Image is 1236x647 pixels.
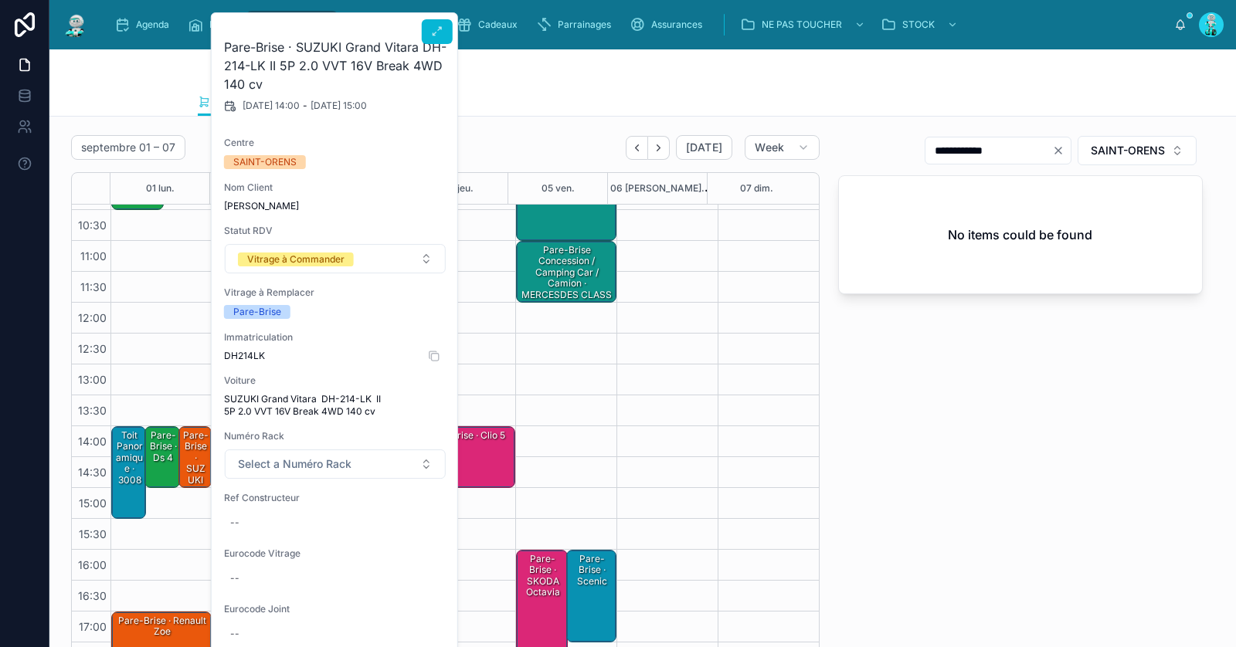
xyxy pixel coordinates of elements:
[114,614,210,639] div: Pare-Brise · Renault Zoe
[145,427,178,487] div: Pare-Brise · ds 4
[224,200,447,212] span: [PERSON_NAME]
[198,87,324,117] a: Commandes Vitrages
[531,11,622,39] a: Parrainages
[224,225,447,237] span: Statut RDV
[735,11,873,39] a: NE PAS TOUCHER
[676,135,732,160] button: [DATE]
[224,393,447,418] span: SUZUKI Grand Vitara DH-214-LK II 5P 2.0 VVT 16V Break 4WD 140 cv
[233,155,297,169] div: SAINT-ORENS
[243,100,300,112] span: [DATE] 14:00
[948,225,1092,244] h2: No items could be found
[303,100,307,112] span: -
[740,173,773,204] button: 07 dim.
[341,11,449,39] a: SAV techniciens
[74,404,110,417] span: 13:30
[74,466,110,479] span: 14:30
[1091,143,1165,158] span: SAINT-ORENS
[416,427,514,487] div: Pare-Brise · clio 5
[224,181,447,194] span: Nom Client
[610,173,705,204] button: 06 [PERSON_NAME].
[233,305,281,319] div: Pare-Brise
[224,492,447,504] span: Ref Constructeur
[1078,136,1197,165] button: Select Button
[224,374,447,387] span: Voiture
[902,19,935,31] span: STOCK
[625,11,713,39] a: Assurances
[478,19,518,31] span: Cadeaux
[148,429,178,465] div: Pare-Brise · ds 4
[238,456,351,472] span: Select a Numéro Rack
[224,137,447,149] span: Centre
[443,173,474,204] button: 04 jeu.
[74,218,110,232] span: 10:30
[81,140,175,155] h2: septembre 01 – 07
[224,430,447,442] span: Numéro Rack
[224,331,447,344] span: Immatriculation
[569,552,615,588] div: Pare-Brise · Scenic
[230,628,239,640] div: --
[183,11,243,39] a: Rack
[648,136,670,160] button: Next
[75,496,110,510] span: 15:00
[542,173,575,204] button: 05 ven.
[76,249,110,263] span: 11:00
[519,552,567,600] div: Pare-Brise · SKODA Octavia
[418,429,514,442] div: Pare-Brise · clio 5
[558,19,611,31] span: Parrainages
[225,244,446,273] button: Select Button
[114,429,144,487] div: Toit Panoramique · 3008
[102,8,1174,42] div: scrollable content
[224,603,447,615] span: Eurocode Joint
[74,589,110,602] span: 16:30
[76,280,110,293] span: 11:30
[75,527,110,540] span: 15:30
[146,173,175,204] button: 01 lun.
[745,135,819,160] button: Week
[452,11,528,39] a: Cadeaux
[225,449,446,479] button: Select Button
[247,252,345,266] div: Vitrage à Commander
[230,517,239,529] div: --
[517,242,616,302] div: Pare-Brise Concession / Camping Car / Camion · MERCESDES CLASS A - 5381LYPH5RVWZ1M
[224,38,447,93] h2: Pare-Brise · SUZUKI Grand Vitara DH-214-LK II 5P 2.0 VVT 16V Break 4WD 140 cv
[136,19,169,31] span: Agenda
[755,141,784,154] span: Week
[112,427,145,518] div: Toit Panoramique · 3008
[75,620,110,633] span: 17:00
[311,100,367,112] span: [DATE] 15:00
[1052,144,1071,157] button: Clear
[62,12,90,37] img: App logo
[74,342,110,355] span: 12:30
[567,550,616,642] div: Pare-Brise · Scenic
[209,19,232,31] span: Rack
[626,136,648,160] button: Back
[762,19,842,31] span: NE PAS TOUCHER
[74,373,110,386] span: 13:00
[179,427,211,487] div: Pare-Brise · SUZUKI Grand Vitara DH-214-LK II 5P 2.0 VVT 16V Break 4WD 140 cv
[230,572,239,584] div: --
[246,11,338,39] a: Commandes
[224,350,447,362] span: DH214LK
[519,243,615,324] div: Pare-Brise Concession / Camping Car / Camion · MERCESDES CLASS A - 5381LYPH5RVWZ1M
[110,11,180,39] a: Agenda
[224,286,447,299] span: Vitrage à Remplacer
[74,558,110,571] span: 16:00
[651,19,702,31] span: Assurances
[686,141,722,154] span: [DATE]
[224,547,447,560] span: Eurocode Vitrage
[74,311,110,324] span: 12:00
[74,435,110,448] span: 14:00
[876,11,966,39] a: STOCK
